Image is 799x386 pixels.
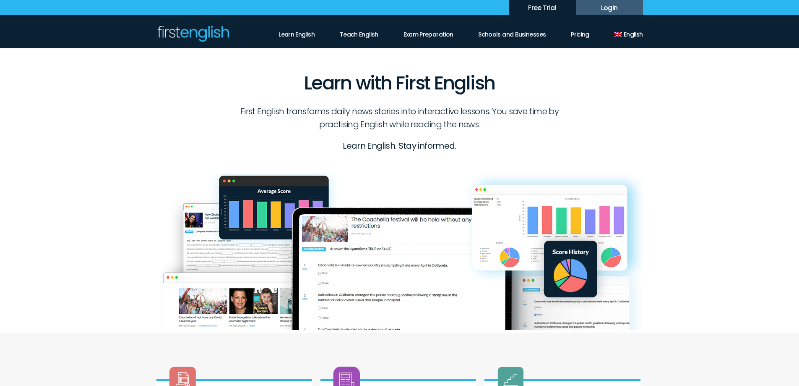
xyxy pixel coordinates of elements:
h1: Learn with First English [156,48,643,97]
a: Pricing [571,25,589,39]
a: English [614,25,643,39]
a: Learn English [278,25,315,39]
img: first-english-learn-english-desktop-graphic.png [156,173,643,330]
a: Teach English [340,25,378,39]
span: English [624,31,643,38]
a: Schools and Businesses [478,25,546,39]
p: First English transforms daily news stories into interactive lessons. You save time by practising... [233,105,566,131]
strong: Learn English. Stay informed. [343,140,456,152]
a: Exam Preparation [403,25,453,39]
